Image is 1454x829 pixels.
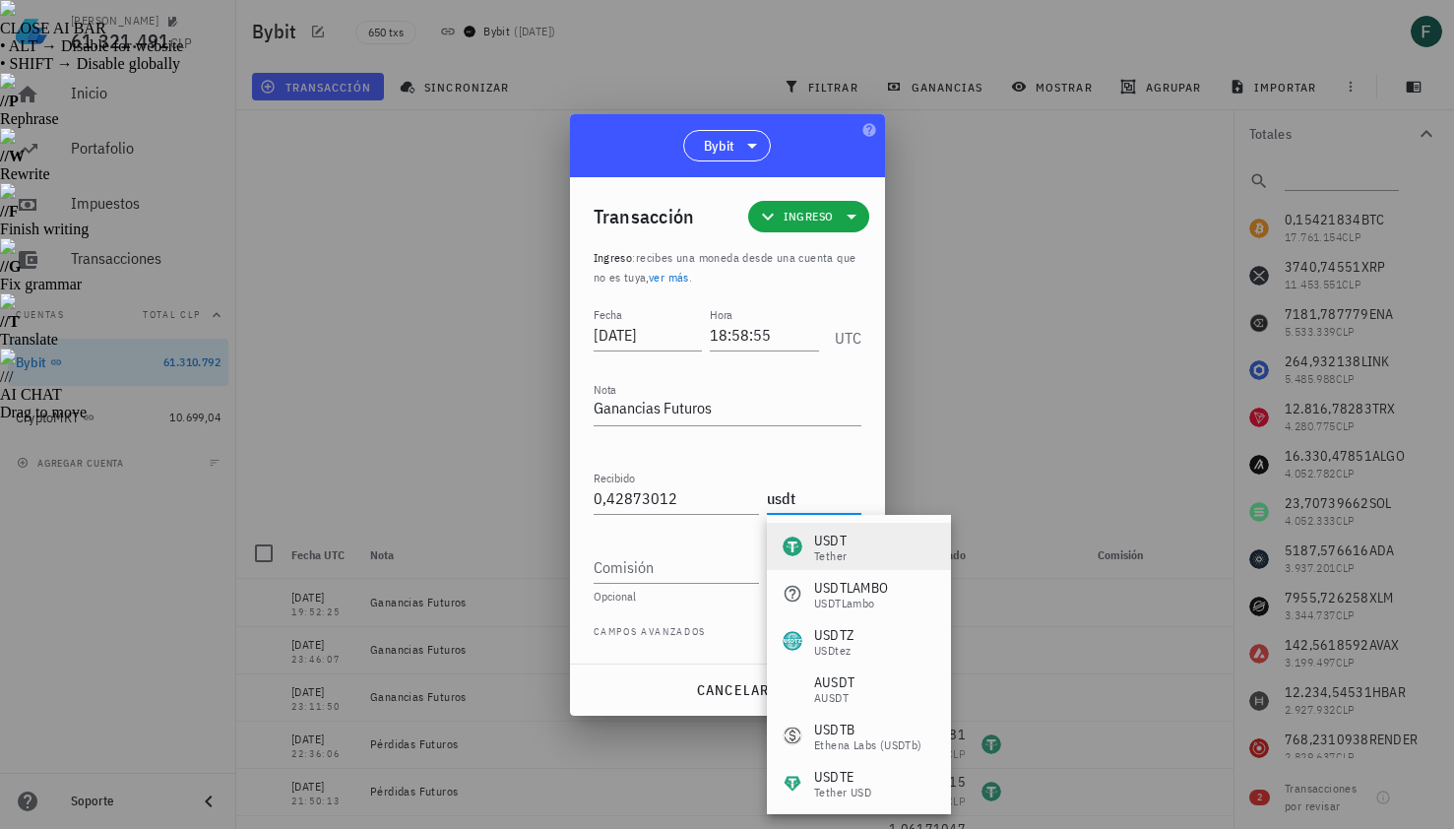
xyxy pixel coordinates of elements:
div: USDTLAMBO [814,578,888,598]
div: USDTB-icon [783,726,802,745]
div: Ethena Labs (USDTb) [814,739,922,751]
div: USDtez [814,645,853,657]
div: Tether [814,550,847,562]
div: USDTLambo [814,598,888,609]
span: Campos avanzados [594,624,707,644]
div: Tether USD [814,787,871,798]
span: cancelar [695,681,769,699]
label: Recibido [594,471,635,485]
div: USDT [814,531,847,550]
div: AUSDT [814,672,854,692]
div: USDTB [814,720,922,739]
div: USDTZ [814,625,853,645]
div: aUSDT [814,692,854,704]
div: USDTE-icon [783,773,802,793]
div: USDTE [814,767,871,787]
div: Opcional [594,591,861,603]
div: AUSDT-icon [783,678,802,698]
input: Moneda [767,482,857,514]
div: USDTZ-icon [783,631,802,651]
button: cancelar [687,672,777,708]
div: USDT-icon [783,537,802,556]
